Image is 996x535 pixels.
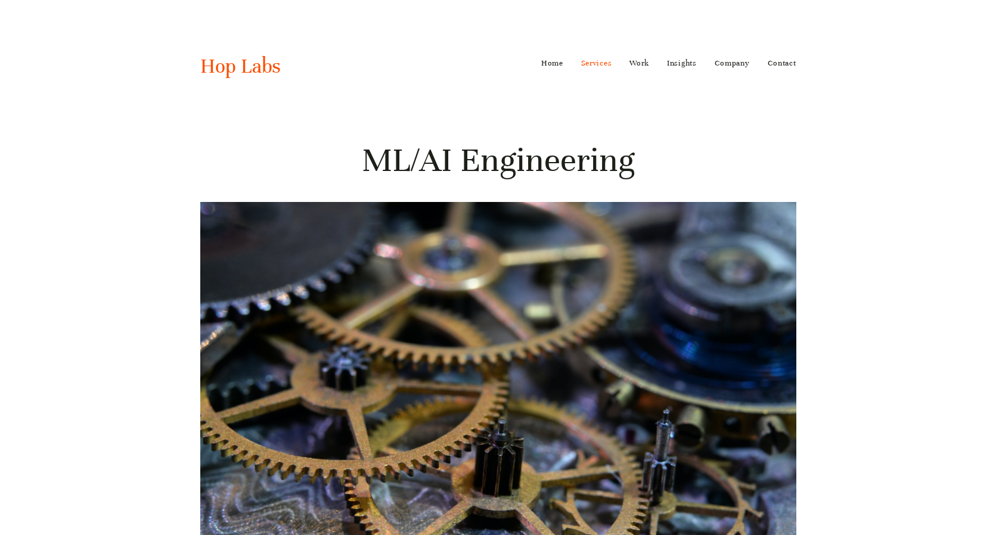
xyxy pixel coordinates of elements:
a: Home [541,54,563,73]
h1: ML/AI Engineering [200,139,796,182]
a: Contact [768,54,796,73]
a: Hop Labs [200,54,281,79]
a: Insights [667,54,697,73]
a: Work [629,54,649,73]
a: Company [715,54,750,73]
a: Services [581,54,612,73]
